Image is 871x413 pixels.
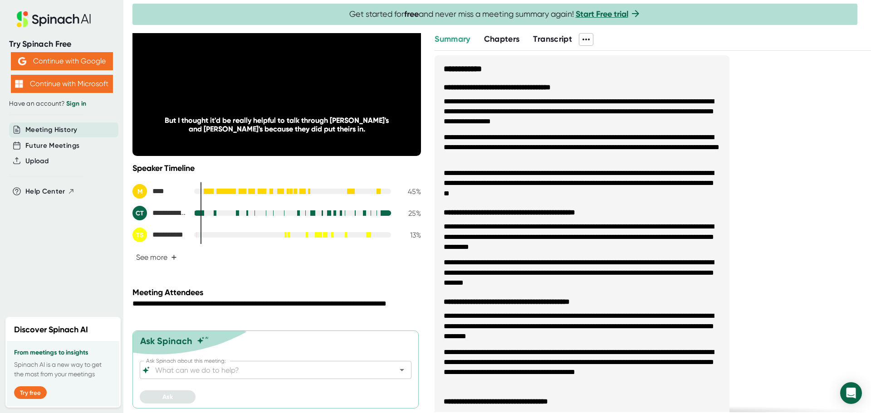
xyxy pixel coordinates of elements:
[132,287,423,297] div: Meeting Attendees
[132,206,147,220] div: CT
[9,39,114,49] div: Try Spinach Free
[153,364,382,376] input: What can we do to help?
[576,9,628,19] a: Start Free trial
[533,33,572,45] button: Transcript
[840,382,862,404] div: Open Intercom Messenger
[25,186,75,197] button: Help Center
[18,57,26,65] img: Aehbyd4JwY73AAAAAElFTkSuQmCC
[171,254,177,261] span: +
[435,34,470,44] span: Summary
[404,9,419,19] b: free
[14,386,47,399] button: Try free
[162,393,173,401] span: Ask
[25,141,79,151] button: Future Meetings
[11,75,113,93] button: Continue with Microsoft
[140,335,192,346] div: Ask Spinach
[25,156,49,166] button: Upload
[132,163,421,173] div: Speaker Timeline
[132,228,147,242] div: TS
[132,184,187,199] div: Mark
[396,364,408,376] button: Open
[25,186,65,197] span: Help Center
[140,390,196,403] button: Ask
[161,116,392,133] div: But I thought it'd be really helpful to talk through [PERSON_NAME]'s and [PERSON_NAME]'s because ...
[66,100,86,107] a: Sign in
[9,100,114,108] div: Have an account?
[533,34,572,44] span: Transcript
[14,349,112,356] h3: From meetings to insights
[398,187,421,196] div: 45 %
[14,360,112,379] p: Spinach AI is a new way to get the most from your meetings
[349,9,641,19] span: Get started for and never miss a meeting summary again!
[132,206,187,220] div: Christian Talbot
[14,324,88,336] h2: Discover Spinach AI
[484,34,520,44] span: Chapters
[11,52,113,70] button: Continue with Google
[132,184,147,199] div: M
[132,249,181,265] button: See more+
[398,231,421,239] div: 13 %
[484,33,520,45] button: Chapters
[398,209,421,218] div: 25 %
[25,125,77,135] button: Meeting History
[435,33,470,45] button: Summary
